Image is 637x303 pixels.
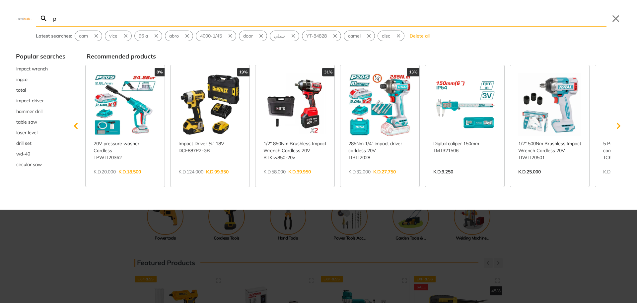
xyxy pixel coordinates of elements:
button: Select suggestion: table saw [16,117,65,127]
button: Select suggestion: vice [105,31,121,41]
div: Suggestion: table saw [16,117,65,127]
span: YT-84828 [306,33,327,40]
span: laser level [16,129,37,136]
div: Suggestion: hammer drill [16,106,65,117]
button: Select suggestion: disc [378,31,394,41]
button: Select suggestion: cam [75,31,92,41]
svg: Search [40,15,48,23]
div: Suggestion: laser level [16,127,65,138]
div: Suggestion: 4000-1/45 [196,31,236,41]
div: Suggestion: door [239,31,267,41]
div: Suggestion: disc [378,31,404,41]
button: Remove suggestion: camel [365,31,375,41]
button: Close [610,13,621,24]
button: Select suggestion: abro [165,31,183,41]
span: door [243,33,253,40]
div: Popular searches [16,52,65,61]
svg: Remove suggestion: abro [184,33,190,39]
div: 31% [322,68,334,76]
span: 4000-1/45 [200,33,222,40]
div: Suggestion: 96 a [134,31,162,41]
svg: Remove suggestion: 96 a [153,33,159,39]
button: Select suggestion: laser level [16,127,65,138]
button: Select suggestion: hammer drill [16,106,65,117]
div: Suggestion: ingco [16,74,65,85]
button: Select suggestion: YT-84828 [302,31,331,41]
div: Suggestion: سيلي [270,31,299,41]
img: Close [16,17,32,20]
button: Remove suggestion: vice [121,31,131,41]
button: Select suggestion: 96 a [135,31,152,41]
div: Suggestion: cam [75,31,102,41]
button: Select suggestion: impact wrench [16,63,65,74]
span: impact driver [16,97,44,104]
button: Select suggestion: سيلي [270,31,289,41]
div: Suggestion: drill set [16,138,65,149]
span: سيلي [274,33,285,40]
svg: Remove suggestion: cam [93,33,99,39]
svg: Remove suggestion: 4000-1/45 [227,33,233,39]
span: cam [79,33,88,40]
div: 8% [155,68,165,76]
svg: Remove suggestion: door [258,33,264,39]
span: abro [169,33,179,40]
span: ingco [16,76,28,83]
span: drill set [16,140,32,147]
div: Suggestion: camel [344,31,375,41]
button: Remove suggestion: door [257,31,267,41]
svg: Remove suggestion: vice [123,33,129,39]
div: Suggestion: abro [165,31,193,41]
input: Search… [52,11,606,26]
button: Select suggestion: 4000-1/45 [196,31,226,41]
span: hammer drill [16,108,42,115]
svg: Scroll left [69,119,83,133]
svg: Remove suggestion: YT-84828 [332,33,338,39]
div: Suggestion: vice [105,31,132,41]
svg: Scroll right [612,119,625,133]
span: impact wrench [16,65,48,72]
div: Recommended products [87,52,621,61]
button: Select suggestion: ingco [16,74,65,85]
div: 19% [237,68,249,76]
span: table saw [16,119,37,126]
div: Suggestion: wd-40 [16,149,65,159]
div: Suggestion: circular saw [16,159,65,170]
button: Select suggestion: total [16,85,65,95]
svg: Remove suggestion: disc [395,33,401,39]
button: Remove suggestion: cam [92,31,102,41]
button: Remove suggestion: 96 a [152,31,162,41]
button: Remove suggestion: disc [394,31,404,41]
span: disc [382,33,390,40]
button: Select suggestion: impact driver [16,95,65,106]
div: Suggestion: impact wrench [16,63,65,74]
button: Select suggestion: circular saw [16,159,65,170]
button: Select suggestion: camel [344,31,365,41]
svg: Remove suggestion: سيلي [290,33,296,39]
div: Latest searches: [36,33,72,40]
div: 13% [407,68,419,76]
span: total [16,87,26,94]
button: Select suggestion: door [239,31,257,41]
span: vice [109,33,117,40]
button: Remove suggestion: 4000-1/45 [226,31,236,41]
svg: Remove suggestion: camel [366,33,372,39]
span: circular saw [16,161,42,168]
span: 96 a [139,33,148,40]
button: Remove suggestion: YT-84828 [331,31,341,41]
div: Suggestion: total [16,85,65,95]
button: Remove suggestion: abro [183,31,193,41]
span: camel [348,33,361,40]
button: Select suggestion: drill set [16,138,65,149]
div: Suggestion: impact driver [16,95,65,106]
button: Remove suggestion: سيلي [289,31,299,41]
button: Delete all [407,31,432,41]
span: wd-40 [16,151,30,157]
div: Suggestion: YT-84828 [302,31,341,41]
button: Select suggestion: wd-40 [16,149,65,159]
